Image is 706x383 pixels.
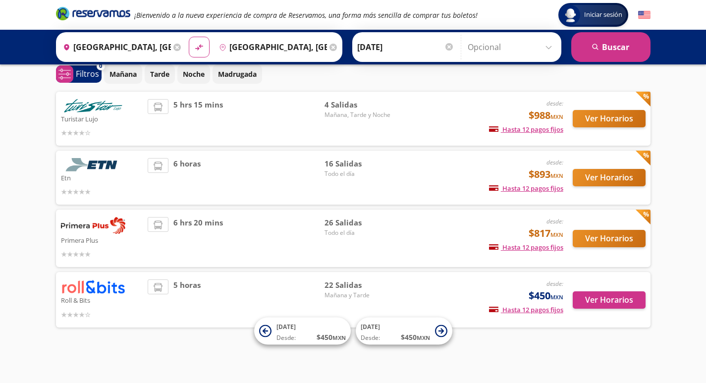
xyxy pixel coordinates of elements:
input: Buscar Destino [215,35,327,59]
span: Hasta 12 pagos fijos [489,125,563,134]
span: $450 [529,288,563,303]
img: Primera Plus [61,217,125,234]
span: [DATE] [361,323,380,331]
button: Buscar [571,32,651,62]
span: 4 Salidas [325,99,394,110]
button: English [638,9,651,21]
span: 6 hrs 20 mins [173,217,223,260]
img: Etn [61,158,125,171]
p: Primera Plus [61,234,143,246]
input: Opcional [468,35,556,59]
p: Etn [61,171,143,183]
span: 5 hrs 15 mins [173,99,223,138]
small: MXN [417,334,430,341]
em: desde: [546,99,563,108]
span: Desde: [276,333,296,342]
span: Hasta 12 pagos fijos [489,184,563,193]
em: desde: [546,158,563,166]
span: Todo el día [325,228,394,237]
em: ¡Bienvenido a la nueva experiencia de compra de Reservamos, una forma más sencilla de comprar tus... [134,10,478,20]
button: Mañana [104,64,142,84]
p: Turistar Lujo [61,112,143,124]
span: Desde: [361,333,380,342]
small: MXN [550,231,563,238]
p: Filtros [76,68,99,80]
span: 26 Salidas [325,217,394,228]
button: [DATE]Desde:$450MXN [254,318,351,345]
span: Iniciar sesión [580,10,626,20]
span: 0 [99,62,102,70]
span: Todo el día [325,169,394,178]
p: Noche [183,69,205,79]
img: Roll & Bits [61,279,125,294]
small: MXN [550,113,563,120]
span: 16 Salidas [325,158,394,169]
small: MXN [550,172,563,179]
button: Madrugada [213,64,262,84]
span: $ 450 [401,332,430,342]
button: Ver Horarios [573,230,646,247]
em: desde: [546,279,563,288]
span: Mañana, Tarde y Noche [325,110,394,119]
button: Ver Horarios [573,110,646,127]
span: $ 450 [317,332,346,342]
span: 5 horas [173,279,201,320]
span: Hasta 12 pagos fijos [489,305,563,314]
span: $988 [529,108,563,123]
button: Ver Horarios [573,291,646,309]
a: Brand Logo [56,6,130,24]
button: 0Filtros [56,65,102,83]
p: Mañana [109,69,137,79]
p: Roll & Bits [61,294,143,306]
button: Ver Horarios [573,169,646,186]
span: Hasta 12 pagos fijos [489,243,563,252]
small: MXN [550,293,563,301]
button: Tarde [145,64,175,84]
span: [DATE] [276,323,296,331]
i: Brand Logo [56,6,130,21]
span: 22 Salidas [325,279,394,291]
em: desde: [546,217,563,225]
input: Buscar Origen [59,35,171,59]
p: Madrugada [218,69,257,79]
span: Mañana y Tarde [325,291,394,300]
span: $893 [529,167,563,182]
input: Elegir Fecha [357,35,454,59]
span: 6 horas [173,158,201,197]
p: Tarde [150,69,169,79]
button: [DATE]Desde:$450MXN [356,318,452,345]
button: Noche [177,64,210,84]
img: Turistar Lujo [61,99,125,112]
span: $817 [529,226,563,241]
small: MXN [332,334,346,341]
